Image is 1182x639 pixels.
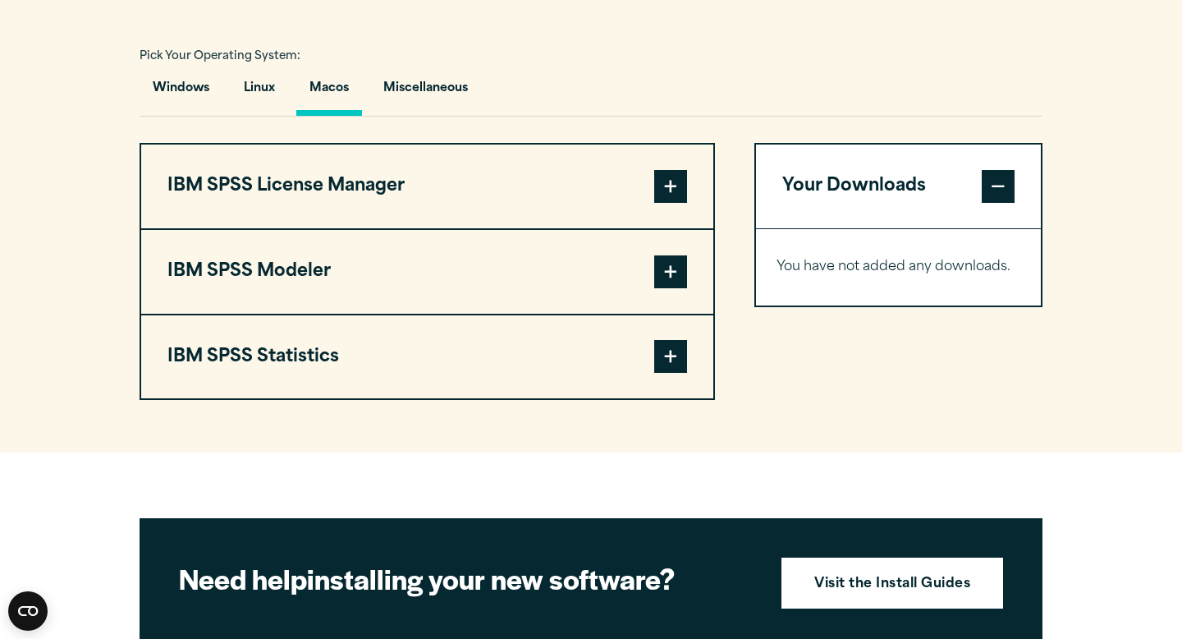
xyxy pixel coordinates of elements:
[296,69,362,116] button: Macos
[231,69,288,116] button: Linux
[141,315,713,399] button: IBM SPSS Statistics
[141,230,713,314] button: IBM SPSS Modeler
[140,69,222,116] button: Windows
[756,145,1041,228] button: Your Downloads
[370,69,481,116] button: Miscellaneous
[781,558,1003,609] a: Visit the Install Guides
[8,591,48,631] button: Open CMP widget
[777,255,1020,279] p: You have not added any downloads.
[756,228,1041,306] div: Your Downloads
[179,559,307,598] strong: Need help
[140,51,300,62] span: Pick Your Operating System:
[814,574,970,595] strong: Visit the Install Guides
[179,560,754,597] h2: installing your new software?
[141,145,713,228] button: IBM SPSS License Manager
